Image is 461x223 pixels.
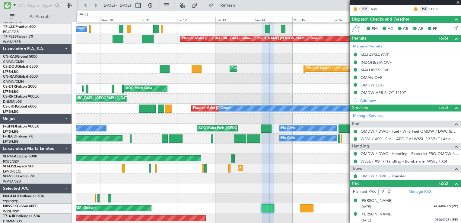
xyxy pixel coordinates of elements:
[434,204,458,209] span: AC4484309 (PP)
[3,159,19,164] a: FCBB/BZV
[75,24,85,33] div: Owner
[361,136,458,141] a: WSSL / XSP - Fuel - AEG Fuel WSSL / XSP (EJ Asia Only)
[3,75,38,79] a: CN-RAKGlobal 6000
[3,215,40,218] a: T7-AJIChallenger 604
[361,218,371,223] span: [DATE]
[3,129,19,134] a: LFPB/LBG
[372,26,378,32] span: PM
[281,124,295,133] div: No Crew
[3,79,24,84] a: GMMN/CMN
[3,95,39,99] a: CS-RRCFalcon 900LX
[221,104,231,113] div: Owner
[420,6,430,12] div: ISP
[3,35,17,39] span: T7-PJ29
[352,105,368,111] span: Services
[3,75,17,79] span: CN-RAK
[361,52,389,57] div: MALAYSIA OVF
[254,17,292,22] div: Sun 14
[215,17,254,22] div: Sat 13
[361,75,382,80] div: OMAN OVF
[62,17,100,22] div: Tue 9
[435,218,458,223] span: 019042981 (PP)
[3,199,18,204] a: YSSY/SYD
[361,212,393,218] div: [PERSON_NAME]
[16,15,64,19] span: All Aircraft
[439,104,448,111] span: (5/5)
[182,34,323,43] div: Planned Maint [GEOGRAPHIC_DATA] (Sultan [PERSON_NAME] [PERSON_NAME] - Subang)
[353,44,382,50] a: Manage Permits
[360,98,458,103] div: Add new
[3,135,16,138] span: F-HECD
[418,26,423,32] span: AF
[3,135,33,138] a: F-HECDFalcon 7X
[361,151,458,156] a: OMDW / DWC - Handling - ExecuJet FBO OMDW / DWC
[352,180,359,187] span: Pax
[3,179,21,184] a: WMSA/SZB
[215,3,240,8] span: Refresh
[353,189,376,195] label: Planned PAX
[231,64,326,73] div: Planned Maint [GEOGRAPHIC_DATA] ([GEOGRAPHIC_DATA])
[352,35,366,42] span: Permits
[439,35,448,41] span: (6/6)
[353,113,383,119] a: Manage Services
[3,195,44,198] a: N604AUChallenger 604
[139,17,177,22] div: Thu 11
[361,198,393,204] div: [PERSON_NAME]
[3,205,37,208] a: N8998KGlobal 6000
[3,25,36,29] a: T7-LZZIPraetor 600
[409,189,431,195] a: Manage PAX
[431,6,445,12] a: PCH
[3,155,17,158] span: 9H-YAA
[3,105,16,108] span: CS-JHH
[331,17,369,22] div: Tue 16
[206,1,242,10] button: Refresh
[177,17,215,22] div: Fri 12
[3,65,17,69] span: CS-DOU
[3,25,15,29] span: T7-LZZI
[3,139,19,144] a: LFPB/LBG
[3,169,21,174] a: LFMD/CEQ
[199,124,262,133] div: AOG Maint Paris ([GEOGRAPHIC_DATA])
[3,40,21,44] a: WMSA/SZB
[352,16,409,23] span: Dispatch Checks and Weather
[7,12,65,21] button: All Aircraft
[352,165,363,172] span: Travel
[361,159,448,164] a: WSSL / XSP - Handling - Bombardier WSSL / XSP
[3,175,18,178] span: 9H-VSLK
[3,125,16,128] span: F-GPNJ
[3,215,14,218] span: T7-AJI
[3,205,17,208] span: N8998K
[403,26,408,32] span: CR
[3,65,38,69] a: CS-DOUGlobal 6500
[439,180,448,186] span: (2/2)
[3,55,37,59] a: CN-KASGlobal 5000
[3,155,37,158] a: 9H-YAAGlobal 5000
[3,85,16,89] span: CS-DTR
[18,1,53,10] input: A/C (Reg. or Type)
[3,209,19,214] a: WSSL/XSP
[3,55,17,59] span: CN-KAS
[352,121,360,128] span: Fuel
[3,165,34,168] a: 9H-LPZLegacy 500
[3,89,19,94] a: LFPB/LBG
[359,6,369,12] div: ISP
[388,26,393,32] span: AC
[36,94,131,103] div: Planned Maint [GEOGRAPHIC_DATA] ([GEOGRAPHIC_DATA])
[240,164,335,173] div: Planned Maint [GEOGRAPHIC_DATA] ([GEOGRAPHIC_DATA])
[361,129,458,134] a: OMDW / DWC - Fuel - WFS Fuel OMDW / DWC (EJ Asia Only)
[3,30,19,34] a: EGLF/FAB
[3,175,34,178] a: 9H-VSLKFalcon 7X
[3,125,39,128] a: F-GPNJFalcon 900EX
[352,143,369,150] span: Handling
[3,69,19,74] a: LFPB/LBG
[3,35,33,39] a: T7-PJ29Falcon 7X
[3,109,19,114] a: LFPB/LBG
[3,95,16,99] span: CS-RRC
[3,99,22,104] a: DNMM/LOS
[126,84,152,93] div: AOG Maint Sofia
[100,17,138,22] div: Wed 10
[361,82,384,88] div: OMDW LDG
[103,3,131,8] span: [DATE] - [DATE]
[361,60,392,65] div: INDONESIA OVF
[3,165,15,168] span: 9H-LPZ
